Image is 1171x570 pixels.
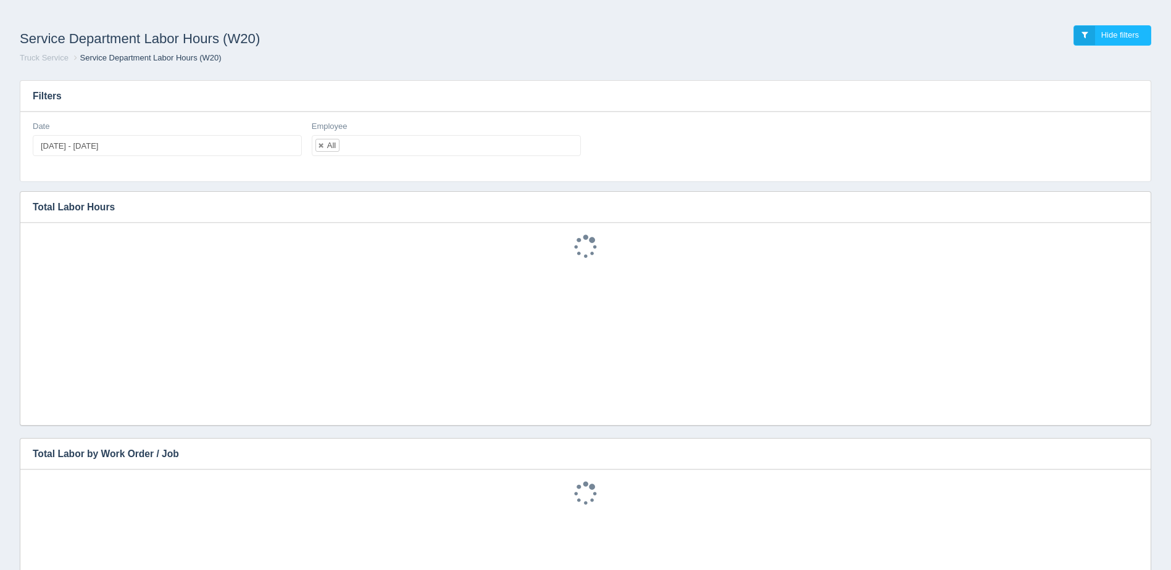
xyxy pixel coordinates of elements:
span: Hide filters [1101,30,1139,39]
li: Service Department Labor Hours (W20) [71,52,222,64]
h3: Total Labor by Work Order / Job [20,439,1132,469]
label: Employee [312,121,348,133]
h1: Service Department Labor Hours (W20) [20,25,586,52]
a: Truck Service [20,53,69,62]
label: Date [33,121,49,133]
a: Hide filters [1073,25,1151,46]
div: All [327,141,336,149]
h3: Total Labor Hours [20,192,1132,223]
h3: Filters [20,81,1151,112]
